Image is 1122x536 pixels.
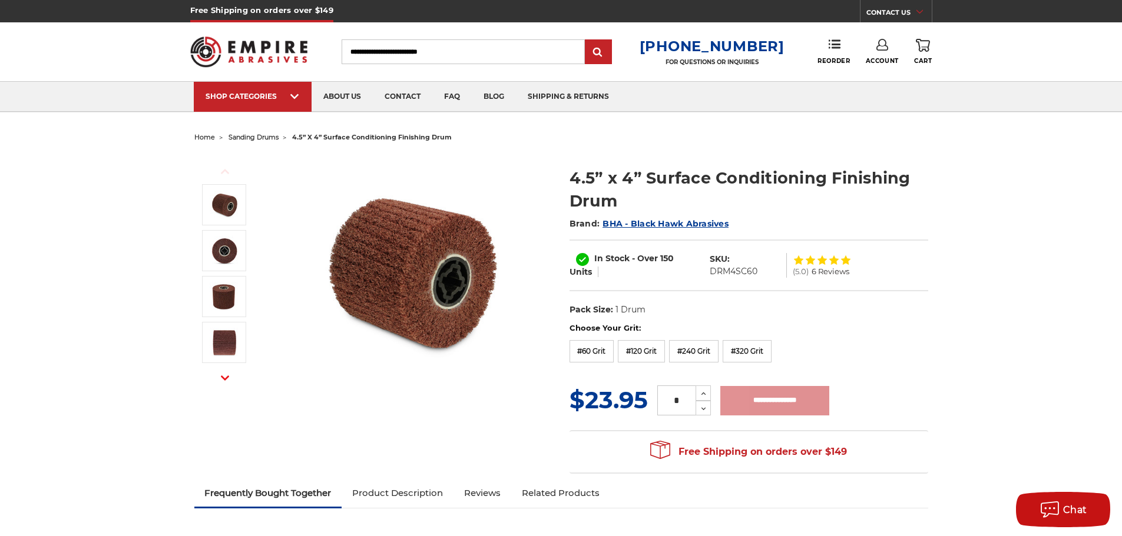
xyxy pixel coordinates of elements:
[570,385,648,414] span: $23.95
[432,82,472,112] a: faq
[472,82,516,112] a: blog
[295,154,531,389] img: 4.5 Inch Surface Conditioning Finishing Drum
[570,218,600,229] span: Brand:
[211,159,239,184] button: Previous
[211,365,239,391] button: Next
[650,440,847,464] span: Free Shipping on orders over $149
[640,58,785,66] p: FOR QUESTIONS OR INQUIRIES
[342,480,454,506] a: Product Description
[603,218,729,229] a: BHA - Black Hawk Abrasives
[817,57,850,65] span: Reorder
[292,133,452,141] span: 4.5” x 4” surface conditioning finishing drum
[373,82,432,112] a: contact
[660,253,674,264] span: 150
[210,282,239,311] img: Non Woven Finishing Sanding Drum
[914,39,932,65] a: Cart
[793,268,809,275] span: (5.0)
[210,328,239,357] img: 4.5” x 4” Surface Conditioning Finishing Drum
[570,322,928,334] label: Choose Your Grit:
[454,480,511,506] a: Reviews
[210,236,239,265] img: 4.5" x 4" Surface Conditioning Finishing Drum - 3/4 Inch Quad Key Arbor
[594,253,630,264] span: In Stock
[570,267,592,277] span: Units
[206,92,300,101] div: SHOP CATEGORIES
[190,29,308,75] img: Empire Abrasives
[312,82,373,112] a: about us
[570,304,613,316] dt: Pack Size:
[210,190,239,219] img: 4.5 Inch Surface Conditioning Finishing Drum
[632,253,658,264] span: - Over
[587,41,610,64] input: Submit
[194,480,342,506] a: Frequently Bought Together
[1016,492,1110,527] button: Chat
[1063,504,1087,515] span: Chat
[229,133,279,141] a: sanding drums
[615,304,646,316] dd: 1 Drum
[812,268,849,275] span: 6 Reviews
[710,253,730,265] dt: SKU:
[817,39,850,64] a: Reorder
[710,265,757,278] dd: DRM4SC60
[194,133,215,141] a: home
[866,6,932,22] a: CONTACT US
[866,57,899,65] span: Account
[640,38,785,55] a: [PHONE_NUMBER]
[570,167,928,212] h1: 4.5” x 4” Surface Conditioning Finishing Drum
[511,480,610,506] a: Related Products
[516,82,621,112] a: shipping & returns
[914,57,932,65] span: Cart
